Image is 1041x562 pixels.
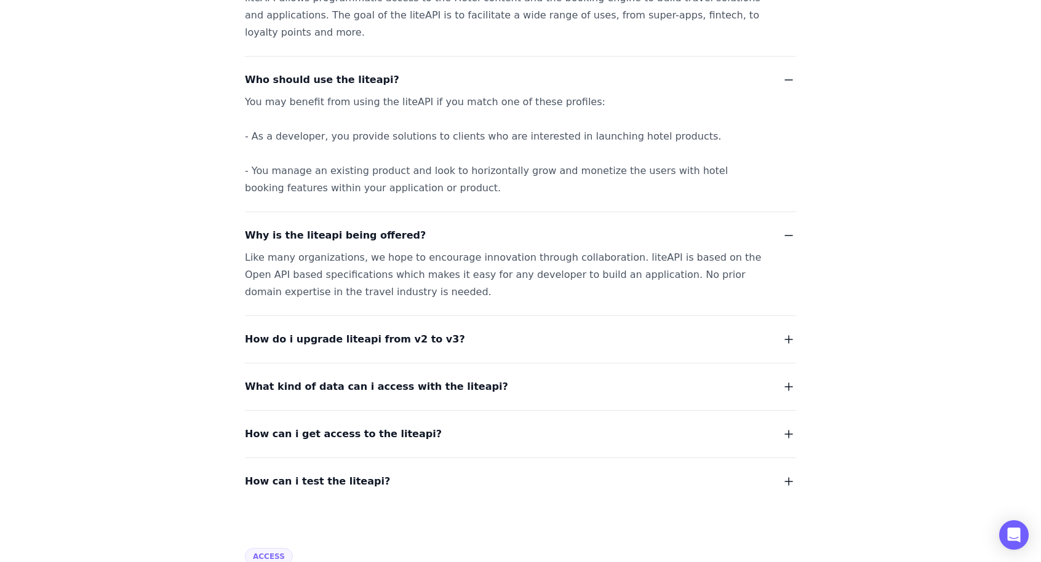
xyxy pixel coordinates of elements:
[245,71,399,89] span: Who should use the liteapi?
[245,331,796,348] button: How do i upgrade liteapi from v2 to v3?
[245,425,796,443] button: How can i get access to the liteapi?
[245,378,508,395] span: What kind of data can i access with the liteapi?
[245,227,426,244] span: Why is the liteapi being offered?
[245,473,390,490] span: How can i test the liteapi?
[245,425,442,443] span: How can i get access to the liteapi?
[999,520,1029,550] div: Open Intercom Messenger
[245,473,796,490] button: How can i test the liteapi?
[245,331,465,348] span: How do i upgrade liteapi from v2 to v3?
[245,71,796,89] button: Who should use the liteapi?
[245,378,796,395] button: What kind of data can i access with the liteapi?
[245,93,767,197] div: You may benefit from using the liteAPI if you match one of these profiles: - As a developer, you ...
[245,249,767,301] div: Like many organizations, we hope to encourage innovation through collaboration. liteAPI is based ...
[245,227,796,244] button: Why is the liteapi being offered?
